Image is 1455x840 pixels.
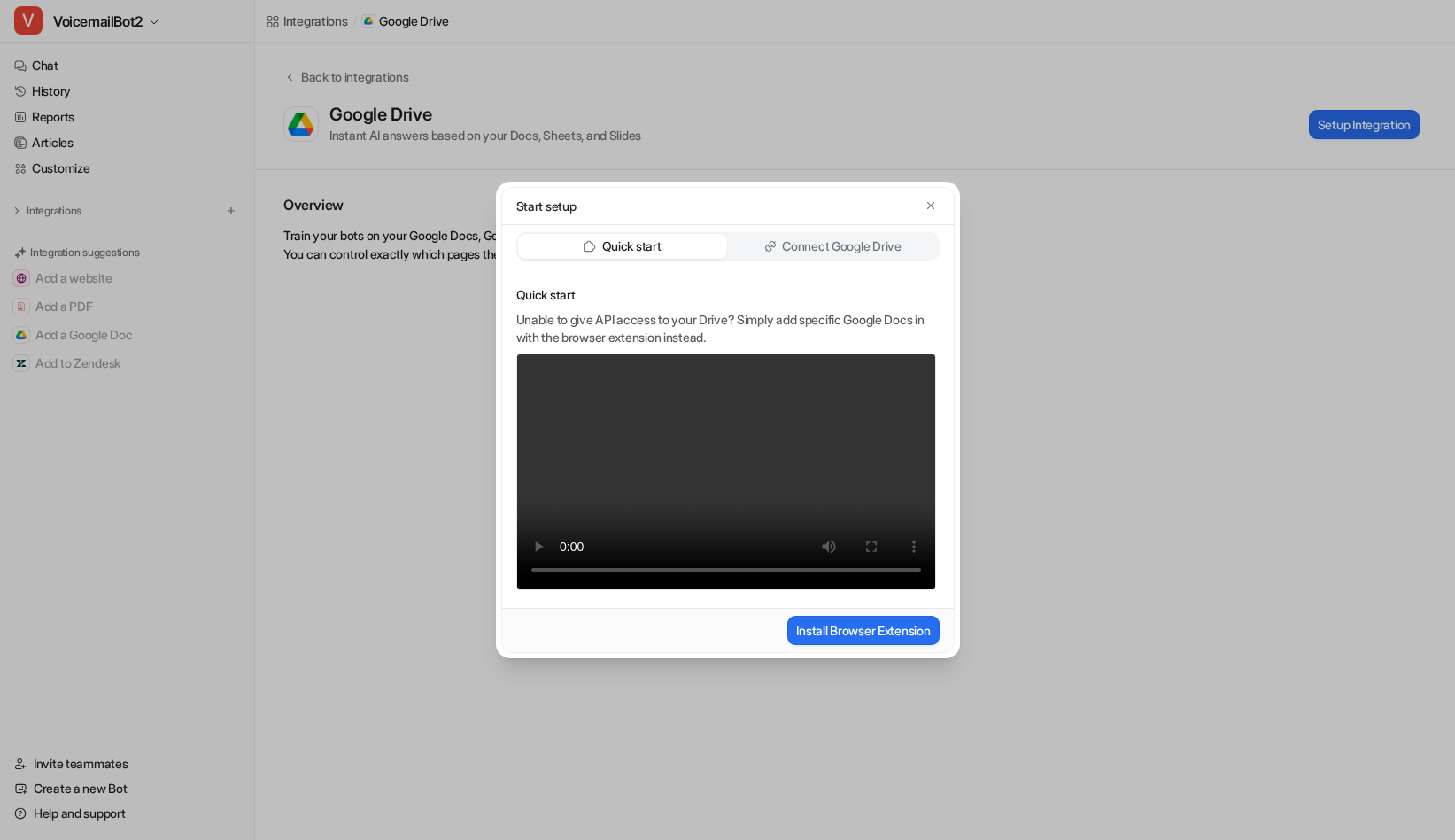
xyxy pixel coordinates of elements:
[516,197,577,215] p: Start setup
[516,311,936,346] p: Unable to give API access to your Drive? Simply add specific Google Docs in with the browser exte...
[782,237,901,255] p: Connect Google Drive
[602,237,662,255] p: Quick start
[516,354,936,590] video: Your browser does not support the video tag.
[787,616,939,645] button: Install Browser Extension
[516,286,936,304] p: Quick start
